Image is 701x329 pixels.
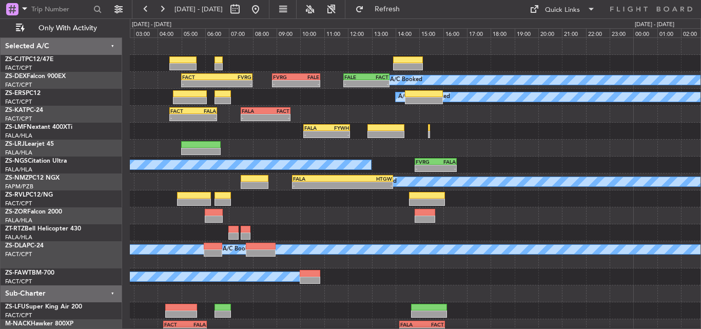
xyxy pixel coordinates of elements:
a: FACT/CPT [5,81,32,89]
a: ZS-LMFNextant 400XTi [5,124,72,130]
div: FALA [304,125,326,131]
div: 15:00 [419,28,443,37]
a: FALA/HLA [5,217,32,224]
div: FVRG [217,74,251,80]
span: Only With Activity [27,25,108,32]
a: FACT/CPT [5,278,32,285]
a: FACT/CPT [5,64,32,72]
div: 18:00 [491,28,514,37]
div: 07:00 [229,28,252,37]
a: ZS-NGSCitation Ultra [5,158,67,164]
span: ZS-LMF [5,124,27,130]
span: M-NACK [5,321,31,327]
a: ZS-DEXFalcon 900EX [5,73,66,80]
a: ZS-LRJLearjet 45 [5,141,54,147]
span: ZS-FAW [5,270,28,276]
div: FALA [193,108,216,114]
div: - [170,114,193,121]
span: ZS-DEX [5,73,27,80]
div: 10:00 [300,28,324,37]
a: FAPM/PZB [5,183,33,190]
div: [DATE] - [DATE] [132,21,171,29]
div: 06:00 [205,28,229,37]
span: ZS-DLA [5,243,27,249]
a: FACT/CPT [5,115,32,123]
div: - [343,182,393,188]
a: FACT/CPT [5,200,32,207]
div: 20:00 [538,28,562,37]
span: ZT-RTZ [5,226,25,232]
div: FALE [296,74,319,80]
div: [DATE] - [DATE] [635,21,674,29]
a: ZS-ZORFalcon 2000 [5,209,62,215]
div: FALA [293,176,343,182]
span: ZS-CJT [5,56,25,63]
button: Quick Links [524,1,600,17]
span: ZS-LRJ [5,141,25,147]
div: 13:00 [372,28,396,37]
div: FVRG [416,159,436,165]
div: - [304,131,326,138]
a: FACT/CPT [5,98,32,106]
div: FALE [344,74,366,80]
div: FACT [182,74,217,80]
a: ZT-RTZBell Helicopter 430 [5,226,81,232]
a: ZS-ERSPC12 [5,90,41,96]
a: FALA/HLA [5,149,32,157]
a: FALA/HLA [5,132,32,140]
a: FACT/CPT [5,250,32,258]
div: 17:00 [467,28,491,37]
a: M-NACKHawker 800XP [5,321,73,327]
div: 19:00 [515,28,538,37]
div: - [416,165,436,171]
div: FACT [164,321,185,327]
div: A/C Booked [390,72,422,88]
div: - [242,114,266,121]
div: FACT [422,321,444,327]
div: Quick Links [545,5,580,15]
a: ZS-LFUSuper King Air 200 [5,304,82,310]
div: FACT [265,108,289,114]
a: ZS-NMZPC12 NGX [5,175,60,181]
div: - [182,81,217,87]
div: 11:00 [324,28,348,37]
div: - [273,81,296,87]
span: ZS-RVL [5,192,26,198]
div: FALA [436,159,456,165]
div: - [366,81,388,87]
span: [DATE] - [DATE] [174,5,223,14]
div: FALA [400,321,422,327]
div: FALA [242,108,266,114]
div: - [293,182,343,188]
span: ZS-ZOR [5,209,27,215]
button: Refresh [350,1,412,17]
div: FVRG [273,74,296,80]
span: Refresh [366,6,409,13]
div: 14:00 [396,28,419,37]
div: - [265,114,289,121]
a: FALA/HLA [5,166,32,173]
div: A/C Booked [398,89,431,105]
div: - [344,81,366,87]
div: 05:00 [182,28,205,37]
div: - [326,131,348,138]
div: 08:00 [253,28,277,37]
div: 03:00 [134,28,158,37]
span: ZS-LFU [5,304,26,310]
span: ZS-KAT [5,107,26,113]
a: ZS-RVLPC12/NG [5,192,53,198]
a: FALA/HLA [5,234,32,241]
div: 21:00 [562,28,586,37]
div: FYWH [326,125,348,131]
a: FACT/CPT [5,312,32,319]
span: ZS-ERS [5,90,26,96]
div: 23:00 [610,28,633,37]
div: 01:00 [657,28,681,37]
div: - [217,81,251,87]
div: 16:00 [443,28,467,37]
div: A/C Booked [223,242,255,257]
a: ZS-FAWTBM-700 [5,270,54,276]
div: FACT [366,74,388,80]
div: HTGW [343,176,393,182]
div: 00:00 [633,28,657,37]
